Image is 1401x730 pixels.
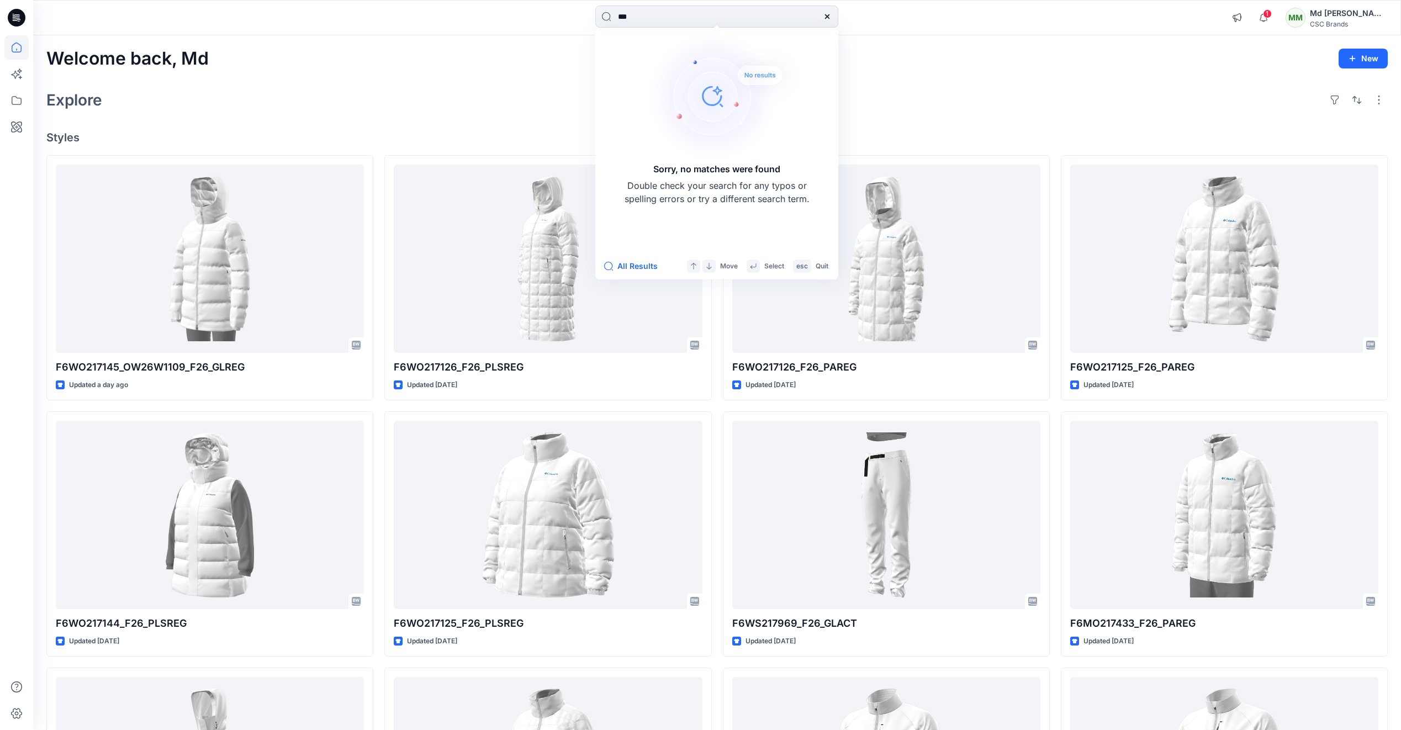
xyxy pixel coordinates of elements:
[1310,20,1387,28] div: CSC Brands
[732,616,1040,631] p: F6WS217969_F26_GLACT
[816,261,828,272] p: Quit
[46,131,1388,144] h4: Styles
[394,165,702,353] a: F6WO217126_F26_PLSREG
[46,49,209,69] h2: Welcome back, Md
[1070,421,1378,609] a: F6MO217433_F26_PAREG
[394,421,702,609] a: F6WO217125_F26_PLSREG
[56,359,364,375] p: F6WO217145_OW26W1109_F26_GLREG
[69,636,119,647] p: Updated [DATE]
[1070,165,1378,353] a: F6WO217125_F26_PAREG
[648,30,803,162] img: Sorry, no matches were found
[623,179,811,205] p: Double check your search for any typos or spelling errors or try a different search term.
[69,379,128,391] p: Updated a day ago
[1310,7,1387,20] div: Md [PERSON_NAME]
[604,260,665,273] button: All Results
[653,162,780,176] h5: Sorry, no matches were found
[56,616,364,631] p: F6WO217144_F26_PLSREG
[1070,616,1378,631] p: F6MO217433_F26_PAREG
[1286,8,1305,28] div: MM
[1083,636,1134,647] p: Updated [DATE]
[56,165,364,353] a: F6WO217145_OW26W1109_F26_GLREG
[407,636,457,647] p: Updated [DATE]
[407,379,457,391] p: Updated [DATE]
[746,636,796,647] p: Updated [DATE]
[796,261,808,272] p: esc
[394,359,702,375] p: F6WO217126_F26_PLSREG
[1070,359,1378,375] p: F6WO217125_F26_PAREG
[1083,379,1134,391] p: Updated [DATE]
[46,91,102,109] h2: Explore
[732,421,1040,609] a: F6WS217969_F26_GLACT
[720,261,738,272] p: Move
[764,261,784,272] p: Select
[56,421,364,609] a: F6WO217144_F26_PLSREG
[732,359,1040,375] p: F6WO217126_F26_PAREG
[394,616,702,631] p: F6WO217125_F26_PLSREG
[732,165,1040,353] a: F6WO217126_F26_PAREG
[1263,9,1272,18] span: 1
[746,379,796,391] p: Updated [DATE]
[1339,49,1388,68] button: New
